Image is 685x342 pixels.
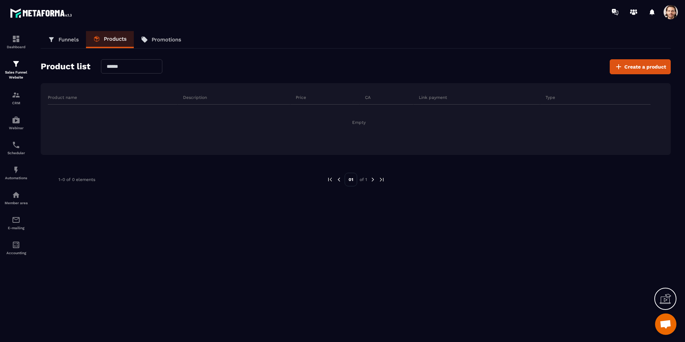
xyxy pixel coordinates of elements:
[2,126,30,130] p: Webinar
[655,313,676,335] div: Ouvrir le chat
[183,95,207,100] p: Description
[12,116,20,124] img: automations
[336,176,342,183] img: prev
[2,210,30,235] a: emailemailE-mailing
[2,176,30,180] p: Automations
[2,45,30,49] p: Dashboard
[59,177,95,182] p: 1-0 of 0 elements
[48,95,77,100] p: Product name
[2,151,30,155] p: Scheduler
[12,35,20,43] img: formation
[12,141,20,149] img: scheduler
[345,173,357,186] p: 01
[10,6,74,20] img: logo
[12,216,20,224] img: email
[419,95,447,100] p: Link payment
[2,185,30,210] a: automationsautomationsMember area
[41,31,86,48] a: Funnels
[327,176,333,183] img: prev
[12,166,20,174] img: automations
[2,226,30,230] p: E-mailing
[2,201,30,205] p: Member area
[624,63,666,70] span: Create a product
[12,241,20,249] img: accountant
[2,101,30,105] p: CRM
[2,85,30,110] a: formationformationCRM
[2,110,30,135] a: automationsautomationsWebinar
[104,36,127,42] p: Products
[610,59,671,74] button: Create a product
[370,176,376,183] img: next
[2,54,30,85] a: formationformationSales Funnel Website
[152,36,181,43] p: Promotions
[352,120,366,125] span: Empty
[2,235,30,260] a: accountantaccountantAccounting
[59,36,79,43] p: Funnels
[41,59,90,74] h2: Product list
[2,160,30,185] a: automationsautomationsAutomations
[365,95,371,100] p: CA
[2,251,30,255] p: Accounting
[2,29,30,54] a: formationformationDashboard
[296,95,306,100] p: Price
[360,177,367,182] p: of 1
[12,60,20,68] img: formation
[12,191,20,199] img: automations
[86,31,134,48] a: Products
[2,135,30,160] a: schedulerschedulerScheduler
[546,95,555,100] p: Type
[12,91,20,99] img: formation
[379,176,385,183] img: next
[2,70,30,80] p: Sales Funnel Website
[134,31,188,48] a: Promotions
